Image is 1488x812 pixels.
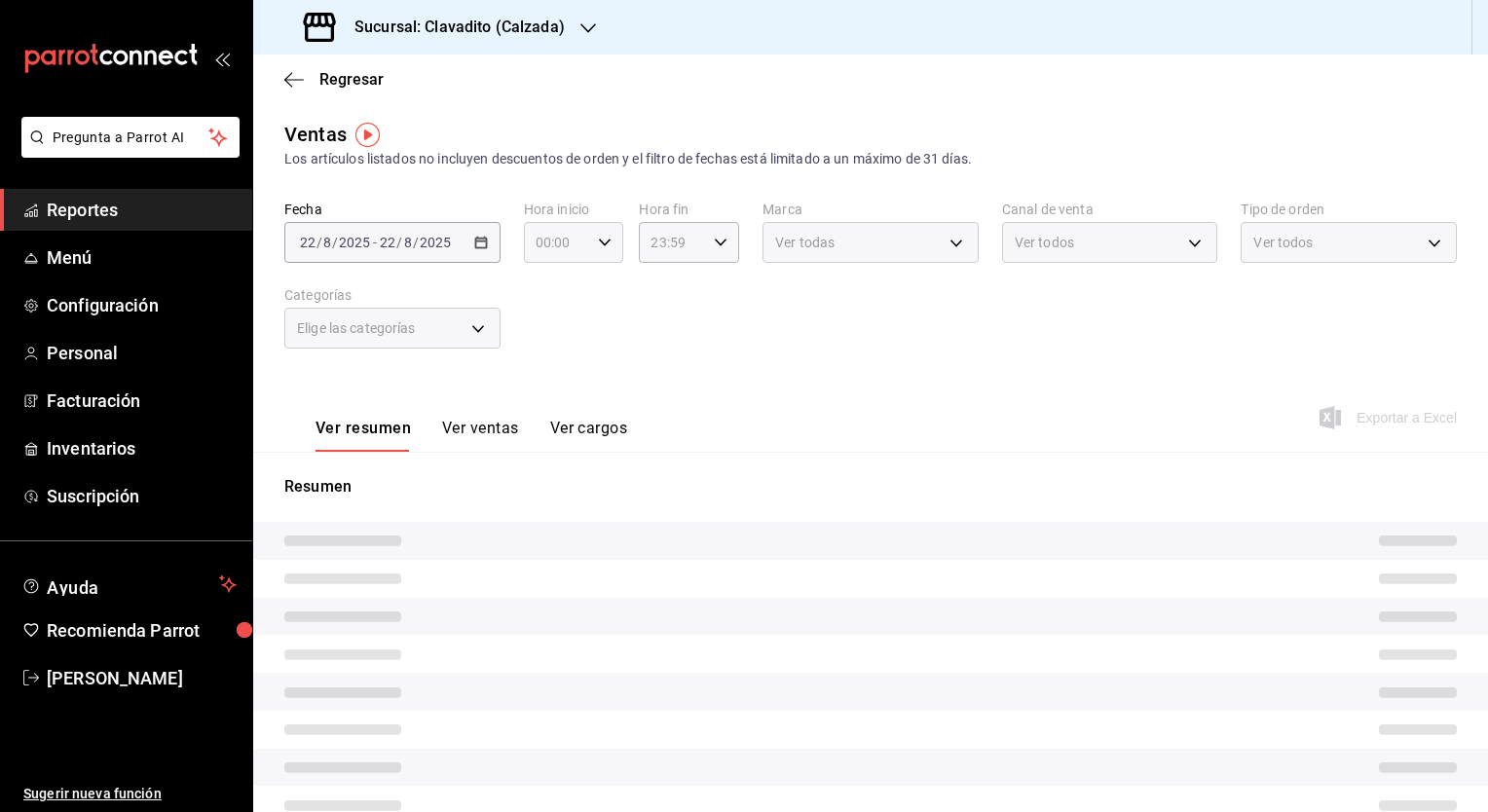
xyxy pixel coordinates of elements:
span: - [373,235,377,250]
p: Resumen [284,475,1457,498]
div: Ventas [284,120,347,149]
label: Fecha [284,203,501,216]
button: Ver cargos [550,419,628,452]
button: Pregunta a Parrot AI [21,117,240,158]
span: Menú [47,244,237,271]
span: Ver todos [1015,233,1074,252]
h3: Sucursal: Clavadito (Calzada) [339,16,565,39]
span: Suscripción [47,483,237,509]
input: -- [403,235,413,250]
button: Regresar [284,70,384,89]
a: Pregunta a Parrot AI [14,141,240,162]
label: Hora fin [639,203,739,216]
span: / [332,235,338,250]
input: -- [379,235,396,250]
span: Ayuda [47,572,211,596]
label: Categorías [284,288,501,302]
span: Recomienda Parrot [47,617,237,644]
img: Tooltip marker [355,123,380,147]
span: Ver todos [1253,233,1313,252]
span: / [396,235,402,250]
span: Reportes [47,197,237,223]
span: Personal [47,340,237,366]
span: Ver todas [775,233,835,252]
span: Pregunta a Parrot AI [53,128,209,148]
button: Ver ventas [442,419,519,452]
span: / [413,235,419,250]
input: ---- [419,235,452,250]
input: -- [322,235,332,250]
div: navigation tabs [316,419,627,452]
span: Regresar [319,70,384,89]
span: [PERSON_NAME] [47,665,237,691]
label: Hora inicio [524,203,624,216]
span: Inventarios [47,435,237,461]
label: Canal de venta [1002,203,1218,216]
label: Marca [763,203,979,216]
button: Ver resumen [316,419,411,452]
input: ---- [338,235,371,250]
label: Tipo de orden [1241,203,1457,216]
div: Los artículos listados no incluyen descuentos de orden y el filtro de fechas está limitado a un m... [284,149,1457,169]
span: Elige las categorías [297,318,416,338]
span: Configuración [47,292,237,318]
span: Sugerir nueva función [23,784,237,804]
span: Facturación [47,388,237,414]
button: open_drawer_menu [214,51,230,66]
span: / [316,235,322,250]
input: -- [299,235,316,250]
